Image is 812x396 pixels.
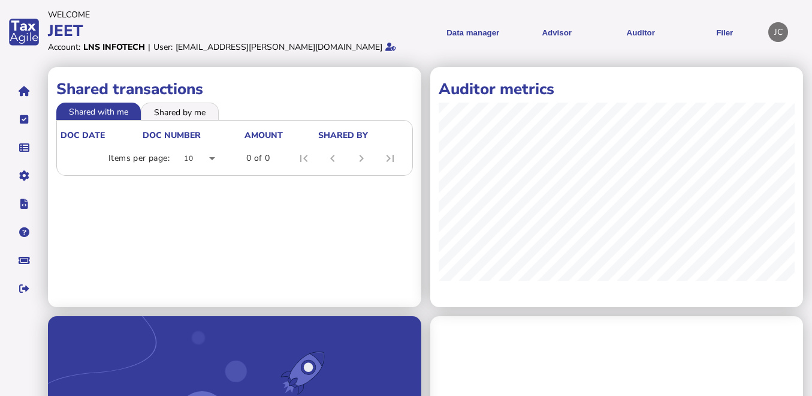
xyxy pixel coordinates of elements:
button: Tasks [11,107,37,132]
div: Items per page: [108,152,170,164]
div: shared by [318,130,368,141]
button: Data manager [11,135,37,160]
div: JEET [48,20,402,41]
button: Previous page [318,144,347,173]
i: Email verified [385,43,396,51]
div: | [148,41,150,53]
button: Auditor [603,17,678,47]
button: Next page [347,144,376,173]
div: Amount [244,130,283,141]
div: doc number [143,130,201,141]
li: Shared by me [141,103,219,119]
button: Filer [687,17,762,47]
div: [EMAIL_ADDRESS][PERSON_NAME][DOMAIN_NAME] [176,41,382,53]
button: Help pages [11,220,37,245]
menu: navigate products [408,17,762,47]
div: Amount [244,130,316,141]
div: doc number [143,130,243,141]
li: Shared with me [56,103,141,119]
button: First page [289,144,318,173]
div: shared by [318,130,407,141]
button: Developer hub links [11,191,37,217]
div: Account: [48,41,80,53]
div: User: [153,41,173,53]
button: Sign out [11,276,37,301]
div: doc date [61,130,141,141]
h1: Shared transactions [56,79,413,100]
button: Raise a support ticket [11,248,37,273]
div: 0 of 0 [246,152,270,164]
button: Shows a dropdown of VAT Advisor options [519,17,594,47]
div: Welcome [48,9,402,20]
button: Last page [376,144,405,173]
button: Manage settings [11,163,37,188]
button: Shows a dropdown of Data manager options [435,17,511,47]
button: Home [11,79,37,104]
div: Profile settings [768,22,788,42]
h1: Auditor metrics [439,79,795,100]
div: doc date [61,130,105,141]
div: LNS INFOTECH [83,41,145,53]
